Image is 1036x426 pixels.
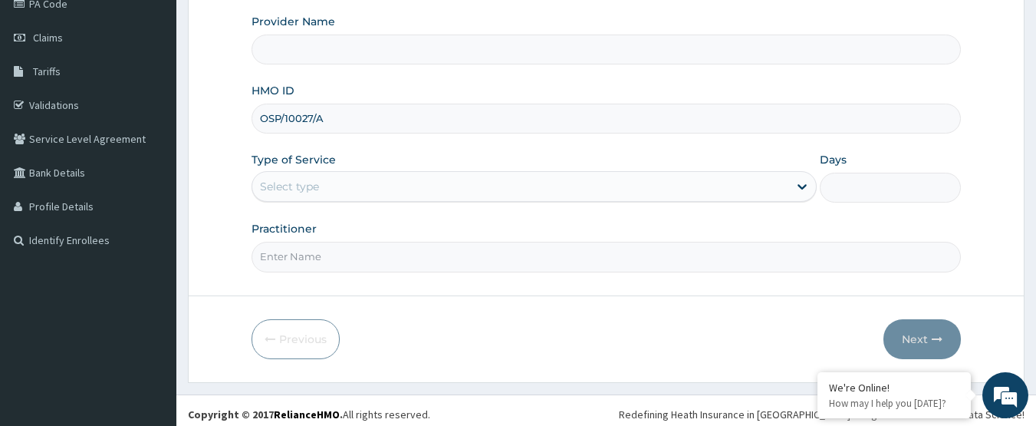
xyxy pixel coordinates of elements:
label: Provider Name [252,14,335,29]
label: HMO ID [252,83,294,98]
label: Type of Service [252,152,336,167]
input: Enter HMO ID [252,104,962,134]
a: RelianceHMO [274,408,340,421]
div: Redefining Heath Insurance in [GEOGRAPHIC_DATA] using Telemedicine and Data Science! [619,407,1024,422]
div: We're Online! [829,381,959,395]
label: Days [820,152,847,167]
div: Select type [260,179,319,194]
button: Previous [252,319,340,359]
span: Claims [33,31,63,45]
button: Next [883,319,961,359]
span: Tariffs [33,64,61,78]
label: Practitioner [252,221,317,236]
input: Enter Name [252,242,962,272]
p: How may I help you today? [829,397,959,410]
strong: Copyright © 2017 . [188,408,343,421]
